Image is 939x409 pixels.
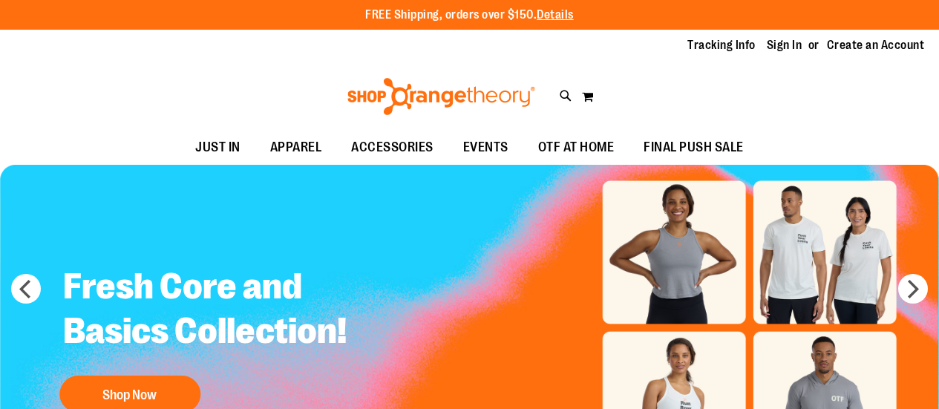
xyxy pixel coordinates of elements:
[351,131,433,164] span: ACCESSORIES
[365,7,574,24] p: FREE Shipping, orders over $150.
[644,131,744,164] span: FINAL PUSH SALE
[52,253,381,368] h2: Fresh Core and Basics Collection!
[11,274,41,304] button: prev
[629,131,759,165] a: FINAL PUSH SALE
[827,37,925,53] a: Create an Account
[463,131,508,164] span: EVENTS
[687,37,756,53] a: Tracking Info
[767,37,802,53] a: Sign In
[345,78,537,115] img: Shop Orangetheory
[336,131,448,165] a: ACCESSORIES
[180,131,255,165] a: JUST IN
[898,274,928,304] button: next
[537,8,574,22] a: Details
[270,131,322,164] span: APPAREL
[255,131,337,165] a: APPAREL
[538,131,615,164] span: OTF AT HOME
[523,131,629,165] a: OTF AT HOME
[195,131,241,164] span: JUST IN
[448,131,523,165] a: EVENTS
